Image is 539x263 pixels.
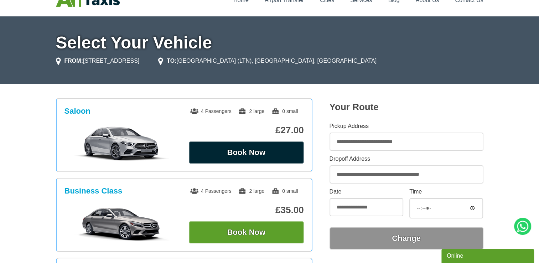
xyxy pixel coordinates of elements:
[68,126,175,161] img: Saloon
[158,57,377,65] li: [GEOGRAPHIC_DATA] (LTN), [GEOGRAPHIC_DATA], [GEOGRAPHIC_DATA]
[56,57,140,65] li: [STREET_ADDRESS]
[330,102,483,113] h2: Your Route
[64,186,123,196] h3: Business Class
[330,123,483,129] label: Pickup Address
[64,58,83,64] strong: FROM:
[330,227,483,249] button: Change
[330,189,403,195] label: Date
[271,188,298,194] span: 0 small
[441,247,535,263] iframe: chat widget
[409,189,483,195] label: Time
[330,156,483,162] label: Dropoff Address
[167,58,176,64] strong: TO:
[189,125,304,136] p: £27.00
[64,107,90,116] h3: Saloon
[190,188,232,194] span: 4 Passengers
[189,141,304,164] button: Book Now
[68,206,175,241] img: Business Class
[190,108,232,114] span: 4 Passengers
[189,221,304,243] button: Book Now
[238,188,264,194] span: 2 large
[271,108,298,114] span: 0 small
[238,108,264,114] span: 2 large
[189,205,304,216] p: £35.00
[56,34,483,51] h1: Select Your Vehicle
